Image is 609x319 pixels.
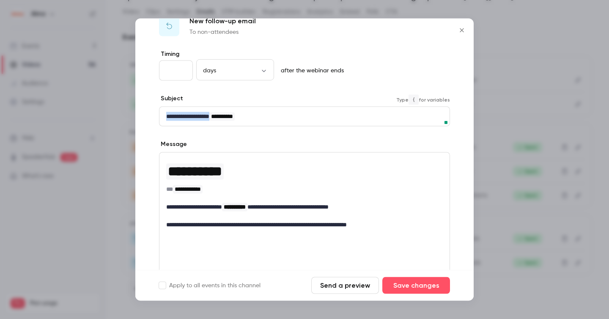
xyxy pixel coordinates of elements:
[409,94,419,104] code: {
[277,66,344,75] p: after the webinar ends
[159,50,450,58] label: Timing
[159,153,450,234] div: editor
[382,277,450,294] button: Save changes
[189,28,256,36] p: To non-attendees
[159,94,183,103] label: Subject
[189,16,256,26] p: New follow-up email
[159,140,187,148] label: Message
[159,281,261,290] label: Apply to all events in this channel
[159,107,450,126] div: editor
[311,277,379,294] button: Send a preview
[453,22,470,39] button: Close
[196,66,274,74] div: days
[396,94,450,104] span: Type for variables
